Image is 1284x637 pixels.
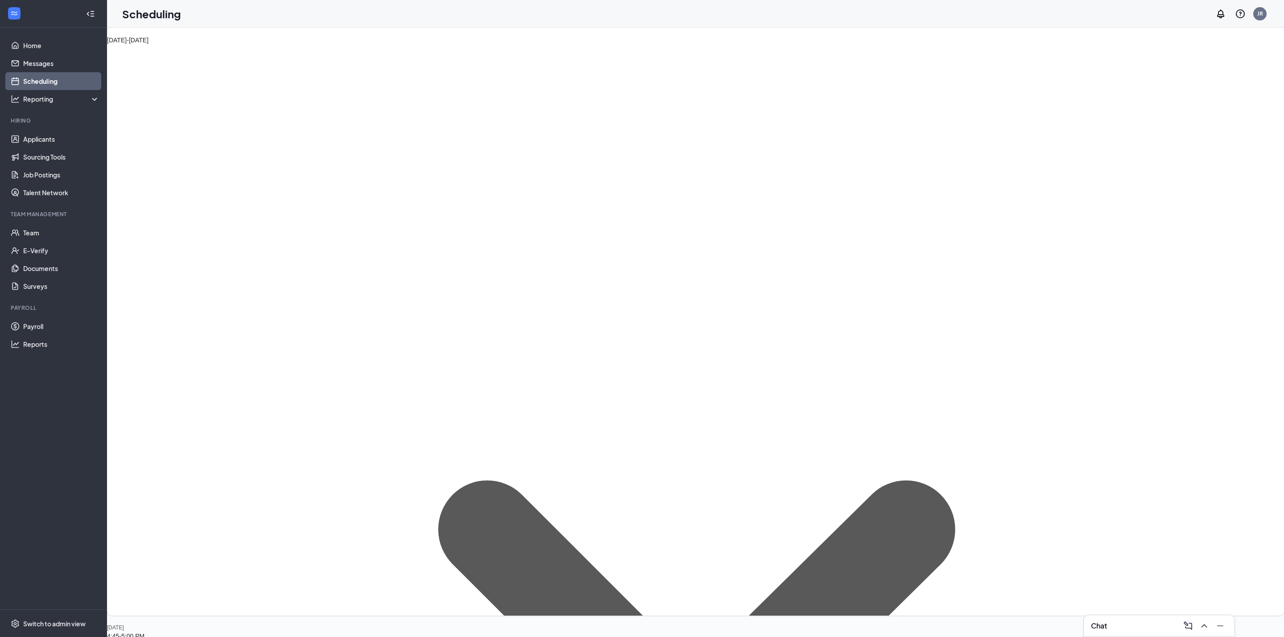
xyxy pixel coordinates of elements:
[1215,621,1226,631] svg: Minimize
[1091,621,1107,631] h3: Chat
[23,184,99,201] a: Talent Network
[11,304,98,312] div: Payroll
[122,6,181,21] h1: Scheduling
[23,277,99,295] a: Surveys
[11,95,20,103] svg: Analysis
[23,242,99,259] a: E-Verify
[23,259,99,277] a: Documents
[1181,619,1195,633] button: ComposeMessage
[1215,8,1226,19] svg: Notifications
[23,54,99,72] a: Messages
[1257,10,1263,17] div: JR
[11,210,98,218] div: Team Management
[86,9,95,18] svg: Collapse
[23,335,99,353] a: Reports
[23,95,100,103] div: Reporting
[11,117,98,124] div: Hiring
[1199,621,1210,631] svg: ChevronUp
[1213,619,1227,633] button: Minimize
[23,224,99,242] a: Team
[23,72,99,90] a: Scheduling
[1235,8,1246,19] svg: QuestionInfo
[23,317,99,335] a: Payroll
[107,36,1284,45] h3: [DATE] - [DATE]
[23,619,86,628] div: Switch to admin view
[23,37,99,54] a: Home
[23,166,99,184] a: Job Postings
[23,130,99,148] a: Applicants
[107,624,1284,632] div: [DATE]
[23,148,99,166] a: Sourcing Tools
[1197,619,1211,633] button: ChevronUp
[1183,621,1193,631] svg: ComposeMessage
[10,9,19,18] svg: WorkstreamLogo
[11,619,20,628] svg: Settings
